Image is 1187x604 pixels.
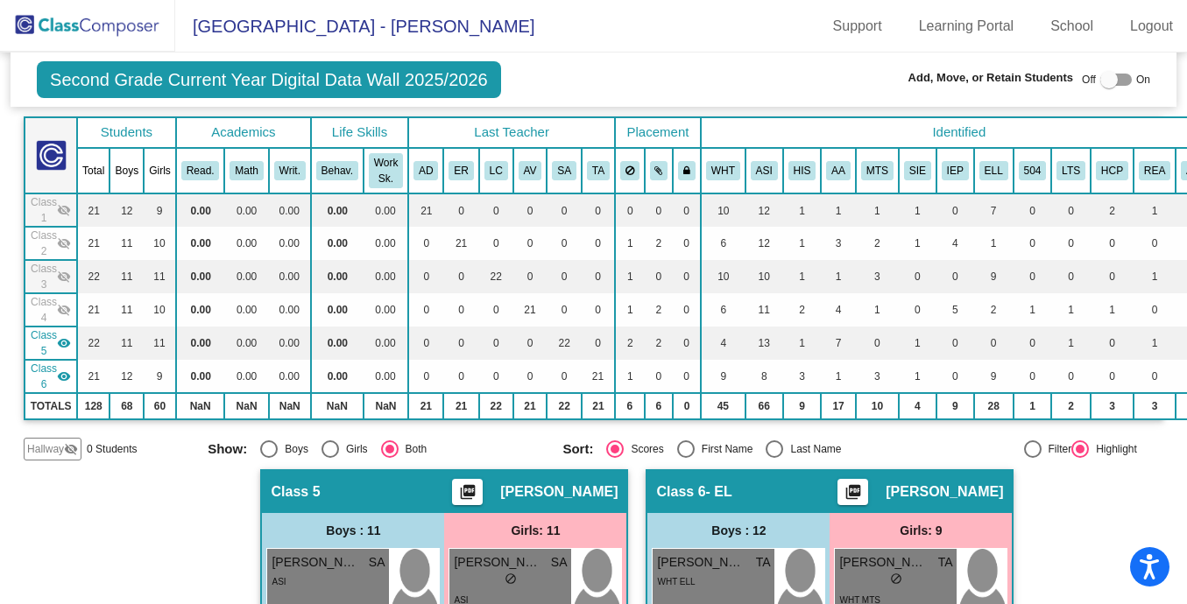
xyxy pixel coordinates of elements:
[819,12,896,40] a: Support
[311,293,364,327] td: 0.00
[615,117,701,148] th: Placement
[339,441,368,457] div: Girls
[1014,327,1052,360] td: 0
[408,393,443,419] td: 21
[87,441,137,457] span: 0 Students
[936,227,974,260] td: 4
[899,193,936,227] td: 1
[176,193,225,227] td: 0.00
[701,360,745,393] td: 9
[208,441,247,457] span: Show:
[673,293,701,327] td: 0
[224,260,268,293] td: 0.00
[783,441,841,457] div: Last Name
[443,293,478,327] td: 0
[673,360,701,393] td: 0
[399,441,427,457] div: Both
[513,193,548,227] td: 0
[1051,260,1091,293] td: 0
[176,293,225,327] td: 0.00
[1091,148,1134,193] th: Health Care Plan
[645,260,674,293] td: 0
[745,393,783,419] td: 66
[783,193,822,227] td: 1
[701,193,745,227] td: 10
[1139,161,1170,180] button: REA
[25,393,77,419] td: TOTALS
[176,260,225,293] td: 0.00
[224,293,268,327] td: 0.00
[57,203,71,217] mat-icon: visibility_off
[783,393,822,419] td: 9
[562,441,593,457] span: Sort:
[479,293,513,327] td: 0
[821,227,856,260] td: 3
[110,148,144,193] th: Boys
[645,393,674,419] td: 6
[364,227,408,260] td: 0.00
[547,393,582,419] td: 22
[979,161,1008,180] button: ELL
[673,148,701,193] th: Keep with teacher
[443,148,478,193] th: Elena Ra
[364,193,408,227] td: 0.00
[408,293,443,327] td: 0
[745,193,783,227] td: 12
[1134,148,1176,193] th: Reading Resource
[144,327,176,360] td: 11
[452,479,483,505] button: Print Students Details
[224,327,268,360] td: 0.00
[582,293,615,327] td: 0
[1051,193,1091,227] td: 0
[821,148,856,193] th: African American
[31,228,57,259] span: Class 2
[269,327,311,360] td: 0.00
[449,161,473,180] button: ER
[706,161,740,180] button: WHT
[144,393,176,419] td: 60
[673,227,701,260] td: 0
[479,260,513,293] td: 22
[745,227,783,260] td: 12
[745,327,783,360] td: 13
[269,260,311,293] td: 0.00
[77,360,110,393] td: 21
[899,360,936,393] td: 1
[974,260,1014,293] td: 9
[783,293,822,327] td: 2
[176,117,311,148] th: Academics
[144,148,176,193] th: Girls
[745,148,783,193] th: Asian
[1014,293,1052,327] td: 1
[311,360,364,393] td: 0.00
[673,260,701,293] td: 0
[1116,12,1187,40] a: Logout
[408,148,443,193] th: Alyse Donohoe
[31,361,57,392] span: Class 6
[408,227,443,260] td: 0
[783,327,822,360] td: 1
[547,293,582,327] td: 0
[615,360,645,393] td: 1
[936,293,974,327] td: 5
[110,293,144,327] td: 11
[269,293,311,327] td: 0.00
[110,193,144,227] td: 12
[144,260,176,293] td: 11
[37,61,501,98] span: Second Grade Current Year Digital Data Wall 2025/2026
[745,260,783,293] td: 10
[673,327,701,360] td: 0
[788,161,816,180] button: HIS
[513,293,548,327] td: 21
[513,393,548,419] td: 21
[899,393,936,419] td: 4
[1051,327,1091,360] td: 1
[25,227,77,260] td: Elena Ra - SPED
[701,227,745,260] td: 6
[77,327,110,360] td: 22
[311,193,364,227] td: 0.00
[176,360,225,393] td: 0.00
[837,479,868,505] button: Print Students Details
[547,260,582,293] td: 0
[1134,360,1176,393] td: 0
